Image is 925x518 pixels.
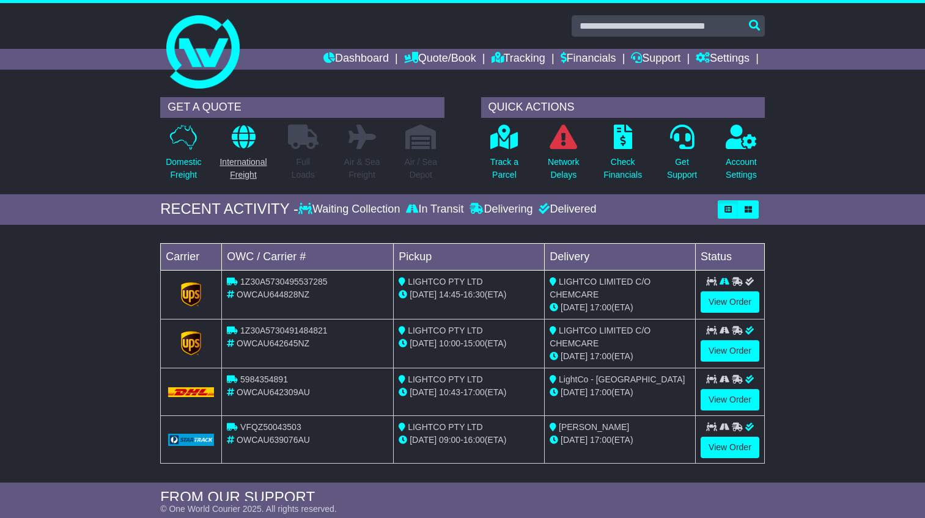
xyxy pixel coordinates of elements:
[298,203,403,216] div: Waiting Collection
[561,351,588,361] span: [DATE]
[404,49,476,70] a: Quote/Book
[603,124,643,188] a: CheckFinancials
[561,387,588,397] span: [DATE]
[561,435,588,445] span: [DATE]
[168,434,214,446] img: GetCarrierServiceLogo
[166,156,201,181] p: Domestic Freight
[410,435,437,445] span: [DATE]
[550,301,690,314] div: (ETA)
[160,504,337,514] span: © One World Courier 2025. All rights reserved.
[408,422,482,432] span: LIGHTCO PTY LTD
[240,374,288,384] span: 5984354891
[439,387,460,397] span: 10:43
[404,156,437,181] p: Air / Sea Depot
[410,387,437,397] span: [DATE]
[237,290,309,299] span: OWCAU644828NZ
[701,291,759,313] a: View Order
[561,49,616,70] a: Financials
[240,277,327,286] span: 1Z30A5730495537285
[222,243,394,270] td: OWC / Carrier #
[240,326,327,335] span: 1Z30A5730491484821
[701,340,759,362] a: View Order
[463,387,485,397] span: 17:00
[439,290,460,299] span: 14:45
[160,489,765,506] div: FROM OUR SUPPORT
[219,124,267,188] a: InternationalFreight
[399,386,539,399] div: - (ETA)
[490,124,519,188] a: Track aParcel
[559,374,685,384] span: LightCo - [GEOGRAPHIC_DATA]
[237,387,310,397] span: OWCAU642309AU
[344,156,380,181] p: Air & Sea Freight
[240,422,301,432] span: VFQZ50043503
[559,422,629,432] span: [PERSON_NAME]
[481,97,765,118] div: QUICK ACTIONS
[463,435,485,445] span: 16:00
[466,203,536,216] div: Delivering
[603,156,642,181] p: Check Financials
[410,290,437,299] span: [DATE]
[237,435,310,445] span: OWCAU639076AU
[408,277,482,286] span: LIGHTCO PTY LTD
[701,437,759,458] a: View Order
[490,156,518,181] p: Track a Parcel
[590,387,611,397] span: 17:00
[394,243,545,270] td: Pickup
[403,203,466,216] div: In Transit
[725,124,757,188] a: AccountSettings
[439,338,460,348] span: 10:00
[288,156,319,181] p: Full Loads
[561,302,588,312] span: [DATE]
[168,387,214,397] img: DHL.png
[590,302,611,312] span: 17:00
[590,435,611,445] span: 17:00
[536,203,596,216] div: Delivered
[237,338,309,348] span: OWCAU642645NZ
[439,435,460,445] span: 09:00
[408,374,482,384] span: LIGHTCO PTY LTD
[696,243,765,270] td: Status
[160,97,444,118] div: GET A QUOTE
[463,290,485,299] span: 16:30
[667,156,697,181] p: Get Support
[181,331,202,356] img: GetCarrierServiceLogo
[696,49,750,70] a: Settings
[701,389,759,410] a: View Order
[408,326,482,335] span: LIGHTCO PTY LTD
[548,156,579,181] p: Network Delays
[463,338,485,348] span: 15:00
[165,124,202,188] a: DomesticFreight
[550,326,650,348] span: LIGHTCO LIMITED C/O CHEMCARE
[323,49,389,70] a: Dashboard
[410,338,437,348] span: [DATE]
[547,124,580,188] a: NetworkDelays
[666,124,698,188] a: GetSupport
[399,434,539,447] div: - (ETA)
[399,288,539,301] div: - (ETA)
[590,351,611,361] span: 17:00
[399,337,539,350] div: - (ETA)
[550,350,690,363] div: (ETA)
[219,156,267,181] p: International Freight
[545,243,696,270] td: Delivery
[160,200,298,218] div: RECENT ACTIVITY -
[492,49,545,70] a: Tracking
[161,243,222,270] td: Carrier
[181,282,202,307] img: GetCarrierServiceLogo
[550,386,690,399] div: (ETA)
[550,434,690,447] div: (ETA)
[631,49,680,70] a: Support
[726,156,757,181] p: Account Settings
[550,277,650,299] span: LIGHTCO LIMITED C/O CHEMCARE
